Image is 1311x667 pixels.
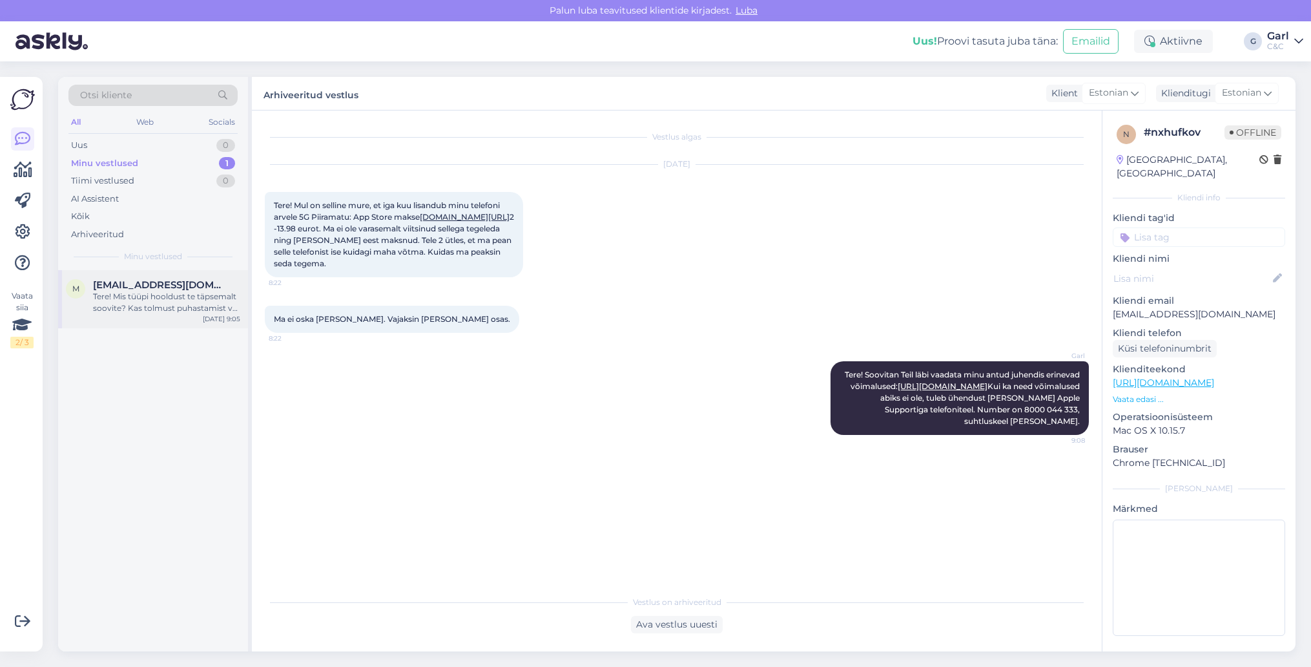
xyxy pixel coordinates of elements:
span: 9:08 [1037,436,1085,445]
div: 0 [216,175,235,187]
div: Socials [206,114,238,131]
div: 2 / 3 [10,337,34,348]
div: Arhiveeritud [71,228,124,241]
span: Tere! Soovitan Teil läbi vaadata minu antud juhendis erinevad võimalused: Kui ka need võimalused ... [845,370,1082,426]
div: Klient [1046,87,1078,100]
div: [GEOGRAPHIC_DATA], [GEOGRAPHIC_DATA] [1117,153,1259,180]
p: Brauser [1113,443,1285,456]
div: Proovi tasuta juba täna: [913,34,1058,49]
span: Ma ei oska [PERSON_NAME]. Vajaksin [PERSON_NAME] osas. [274,314,510,324]
span: Tere! Mul on selline mure, et iga kuu lisandub minu telefoni arvele 5G Piiramatu: App Store makse... [274,200,516,268]
p: Kliendi tag'id [1113,211,1285,225]
span: Luba [732,5,761,16]
span: melanikaru01@gmail.com [93,279,227,291]
div: G [1244,32,1262,50]
span: Minu vestlused [124,251,182,262]
div: 0 [216,139,235,152]
a: [DOMAIN_NAME][URL] [420,212,510,222]
a: [URL][DOMAIN_NAME] [898,381,987,391]
div: All [68,114,83,131]
div: Klienditugi [1156,87,1211,100]
div: Aktiivne [1134,30,1213,53]
span: n [1123,129,1130,139]
p: Operatsioonisüsteem [1113,410,1285,424]
div: # nxhufkov [1144,125,1224,140]
p: Kliendi nimi [1113,252,1285,266]
input: Lisa tag [1113,228,1285,247]
div: Tere! Mis tüüpi hooldust te täpsemalt soovite? Kas tolmust puhastamist või riistvaralist hooldust? [93,291,240,314]
span: Otsi kliente [80,89,132,102]
p: Klienditeekond [1113,363,1285,376]
span: m [72,284,79,293]
div: Küsi telefoninumbrit [1113,340,1217,357]
div: Ava vestlus uuesti [631,616,723,633]
div: Kliendi info [1113,192,1285,204]
div: Vestlus algas [265,131,1089,143]
p: Kliendi email [1113,294,1285,308]
label: Arhiveeritud vestlus [263,85,358,102]
p: Mac OS X 10.15.7 [1113,424,1285,438]
p: Märkmed [1113,502,1285,516]
a: [URL][DOMAIN_NAME] [1113,377,1214,388]
div: Uus [71,139,87,152]
b: Uus! [913,35,937,47]
div: Vaata siia [10,290,34,348]
span: Vestlus on arhiveeritud [633,597,721,608]
p: [EMAIL_ADDRESS][DOMAIN_NAME] [1113,308,1285,321]
span: 8:22 [269,333,317,343]
span: Estonian [1089,86,1128,100]
div: [PERSON_NAME] [1113,483,1285,494]
div: [DATE] [265,158,1089,170]
div: [DATE] 9:05 [203,314,240,324]
img: Askly Logo [10,87,35,112]
a: GarlC&C [1267,31,1303,52]
p: Vaata edasi ... [1113,394,1285,405]
div: 1 [219,157,235,170]
input: Lisa nimi [1113,271,1270,286]
div: Tiimi vestlused [71,175,134,187]
span: Estonian [1222,86,1261,100]
button: Emailid [1063,29,1119,54]
span: Garl [1037,351,1085,361]
span: 8:22 [269,278,317,288]
div: Garl [1267,31,1289,41]
div: C&C [1267,41,1289,52]
p: Kliendi telefon [1113,326,1285,340]
p: Chrome [TECHNICAL_ID] [1113,456,1285,470]
div: AI Assistent [71,193,119,206]
div: Web [134,114,156,131]
div: Minu vestlused [71,157,138,170]
div: Kõik [71,210,90,223]
span: Offline [1224,125,1281,140]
